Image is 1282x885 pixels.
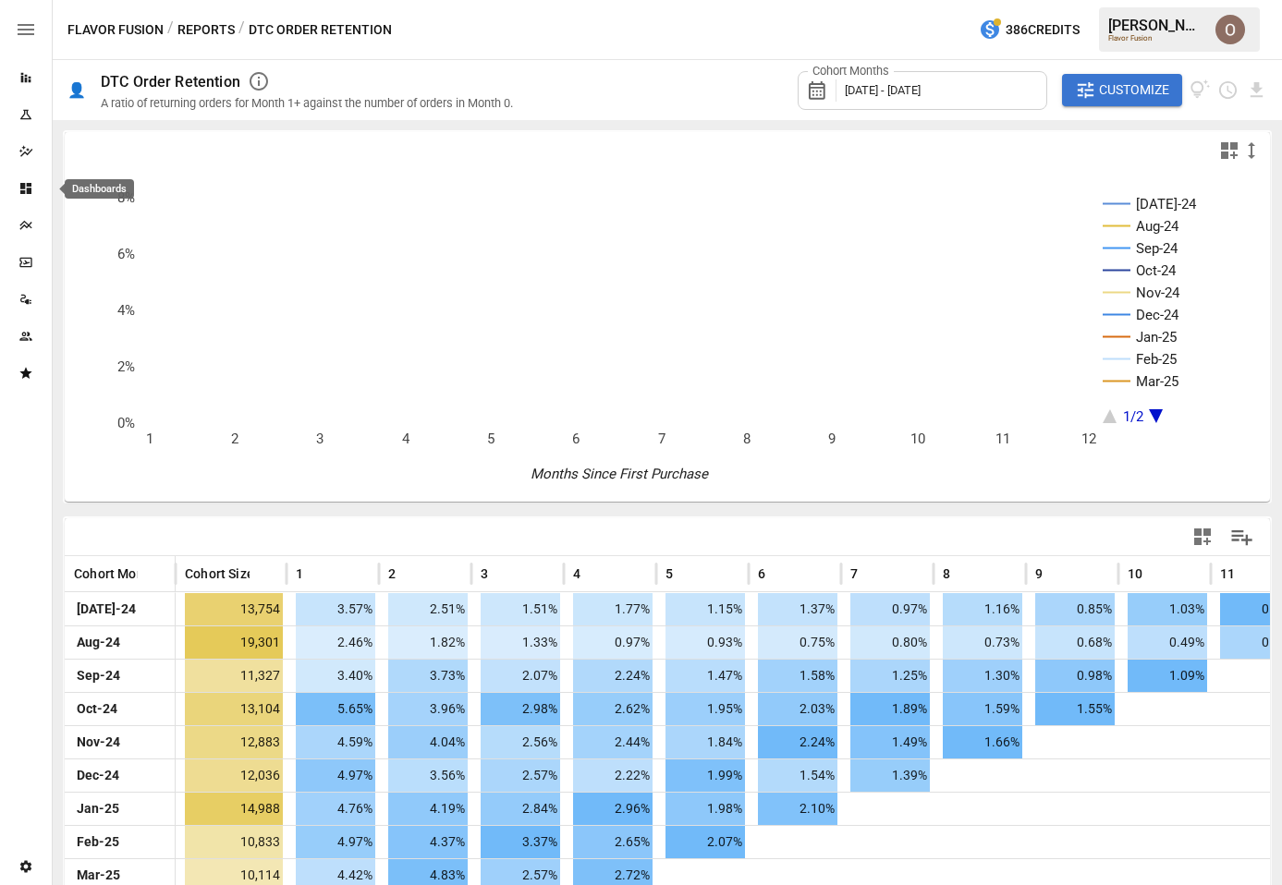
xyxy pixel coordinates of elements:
[388,726,468,758] span: 4.04%
[850,564,858,583] span: 7
[185,793,283,825] span: 14,988
[1035,693,1115,725] span: 1.55%
[572,430,580,447] text: 6
[665,759,745,792] span: 1.99%
[177,18,235,42] button: Reports
[531,466,709,482] text: Months Since First Purchase
[850,759,930,792] span: 1.39%
[1128,564,1142,583] span: 10
[665,693,745,725] span: 1.95%
[74,826,122,858] span: Feb-25
[1128,626,1207,659] span: 0.49%
[758,593,837,625] span: 1.37%
[185,660,283,692] span: 11,327
[1136,329,1177,346] text: Jan-25
[296,759,375,792] span: 4.97%
[1246,79,1267,101] button: Download report
[971,13,1087,47] button: 386Credits
[185,593,283,625] span: 13,754
[665,826,745,858] span: 2.07%
[1136,285,1180,301] text: Nov-24
[185,693,283,725] span: 13,104
[573,793,653,825] span: 2.96%
[850,593,930,625] span: 0.97%
[296,826,375,858] span: 4.97%
[146,430,153,447] text: 1
[943,626,1022,659] span: 0.73%
[758,759,837,792] span: 1.54%
[1144,561,1170,587] button: Sort
[758,793,837,825] span: 2.10%
[743,430,751,447] text: 8
[573,660,653,692] span: 2.24%
[758,693,837,725] span: 2.03%
[185,726,283,758] span: 12,883
[402,430,410,447] text: 4
[481,660,560,692] span: 2.07%
[1220,564,1235,583] span: 11
[1035,660,1115,692] span: 0.98%
[490,561,516,587] button: Sort
[573,826,653,858] span: 2.65%
[910,430,925,447] text: 10
[1123,408,1143,425] text: 1/2
[850,660,930,692] span: 1.25%
[74,726,123,758] span: Nov-24
[74,759,122,792] span: Dec-24
[74,593,139,625] span: [DATE]-24
[185,759,283,792] span: 12,036
[582,561,608,587] button: Sort
[573,626,653,659] span: 0.97%
[1215,15,1245,44] img: Oleksii Flok
[1221,516,1263,558] button: Manage Columns
[117,358,135,375] text: 2%
[305,561,331,587] button: Sort
[117,246,135,262] text: 6%
[767,561,793,587] button: Sort
[573,726,653,758] span: 2.44%
[1128,660,1207,692] span: 1.09%
[808,63,894,79] label: Cohort Months
[481,726,560,758] span: 2.56%
[481,626,560,659] span: 1.33%
[101,73,240,91] div: DTC Order Retention
[573,759,653,792] span: 2.22%
[573,564,580,583] span: 4
[167,18,174,42] div: /
[296,693,375,725] span: 5.65%
[943,726,1022,758] span: 1.66%
[74,626,123,659] span: Aug-24
[1035,564,1043,583] span: 9
[251,561,277,587] button: Sort
[952,561,978,587] button: Sort
[65,169,1270,502] svg: A chart.
[65,179,134,199] div: Dashboards
[296,660,375,692] span: 3.40%
[388,793,468,825] span: 4.19%
[665,660,745,692] span: 1.47%
[1190,74,1211,107] button: View documentation
[758,726,837,758] span: 2.24%
[316,430,324,447] text: 3
[943,693,1022,725] span: 1.59%
[1237,561,1263,587] button: Sort
[1006,18,1080,42] span: 386 Credits
[388,660,468,692] span: 3.73%
[860,561,885,587] button: Sort
[665,564,673,583] span: 5
[481,564,488,583] span: 3
[74,660,123,692] span: Sep-24
[758,626,837,659] span: 0.75%
[573,593,653,625] span: 1.77%
[140,561,165,587] button: Sort
[74,693,120,725] span: Oct-24
[388,564,396,583] span: 2
[1108,17,1204,34] div: [PERSON_NAME]
[185,626,283,659] span: 19,301
[1099,79,1169,102] span: Customize
[481,793,560,825] span: 2.84%
[943,660,1022,692] span: 1.30%
[481,693,560,725] span: 2.98%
